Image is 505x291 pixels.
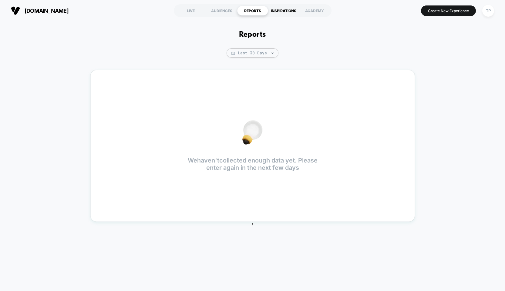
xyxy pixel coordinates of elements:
[175,6,206,15] div: LIVE
[25,8,69,14] span: [DOMAIN_NAME]
[227,48,278,58] span: Last 30 Days
[242,120,263,145] img: no_data
[206,6,237,15] div: AUDIENCES
[480,5,496,17] button: TP
[299,6,330,15] div: ACADEMY
[421,5,476,16] button: Create New Experience
[188,157,318,171] p: We haven't collected enough data yet. Please enter again in the next few days
[239,30,266,39] h1: Reports
[231,52,235,55] img: calendar
[268,6,299,15] div: INSPIRATIONS
[237,6,268,15] div: REPORTS
[482,5,494,17] div: TP
[271,53,274,54] img: end
[11,6,20,15] img: Visually logo
[9,6,70,15] button: [DOMAIN_NAME]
